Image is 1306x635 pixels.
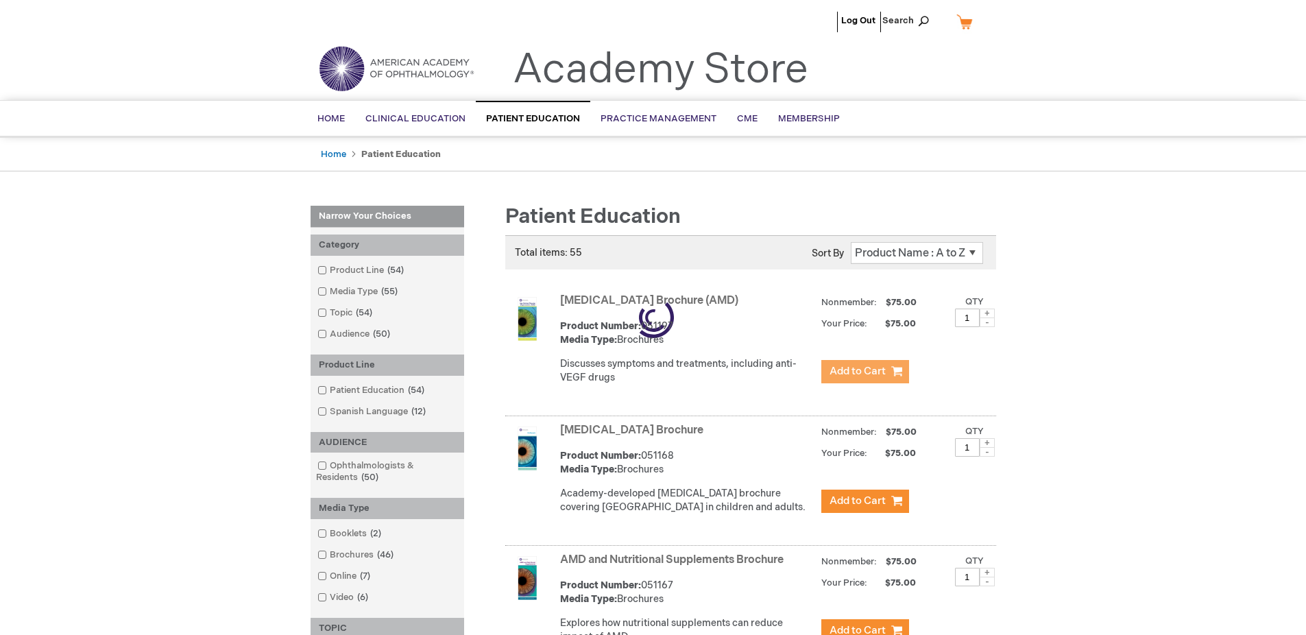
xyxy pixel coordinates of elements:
label: Qty [965,296,984,307]
div: Media Type [311,498,464,519]
span: 50 [358,472,382,483]
p: Discusses symptoms and treatments, including anti-VEGF drugs [560,357,814,385]
a: Audience50 [314,328,396,341]
span: 54 [404,385,428,396]
a: Online7 [314,570,376,583]
label: Sort By [812,248,844,259]
span: Add to Cart [830,494,886,507]
button: Add to Cart [821,360,909,383]
a: [MEDICAL_DATA] Brochure (AMD) [560,294,738,307]
strong: Your Price: [821,318,867,329]
span: 54 [352,307,376,318]
span: 7 [356,571,374,582]
a: Booklets2 [314,527,387,540]
strong: Your Price: [821,577,867,588]
input: Qty [955,309,980,327]
input: Qty [955,438,980,457]
div: 051167 Brochures [560,579,814,606]
span: $75.00 [869,318,918,329]
a: Practice Management [590,102,727,136]
span: Home [317,113,345,124]
div: AUDIENCE [311,432,464,453]
label: Qty [965,426,984,437]
strong: Product Number: [560,450,641,462]
span: 12 [408,406,429,417]
a: Patient Education54 [314,384,430,397]
img: AMD and Nutritional Supplements Brochure [505,556,549,600]
strong: Nonmember: [821,424,877,441]
span: Membership [778,113,840,124]
a: Topic54 [314,307,378,320]
strong: Product Number: [560,320,641,332]
a: Video6 [314,591,374,604]
span: 54 [384,265,407,276]
a: Log Out [841,15,875,26]
strong: Product Number: [560,579,641,591]
a: AMD and Nutritional Supplements Brochure [560,553,784,566]
a: [MEDICAL_DATA] Brochure [560,424,703,437]
span: 2 [367,528,385,539]
strong: Media Type: [560,334,617,346]
a: Academy Store [513,45,808,95]
a: Home [321,149,346,160]
span: $75.00 [884,556,919,567]
div: 051197 Brochures [560,320,814,347]
span: Clinical Education [365,113,465,124]
span: $75.00 [869,577,918,588]
a: Product Line54 [314,264,409,277]
a: Clinical Education [355,102,476,136]
span: $75.00 [884,427,919,438]
strong: Nonmember: [821,553,877,571]
strong: Your Price: [821,448,867,459]
a: Media Type55 [314,285,403,298]
a: CME [727,102,768,136]
span: CME [737,113,758,124]
span: $75.00 [884,297,919,308]
img: Age-Related Macular Degeneration Brochure (AMD) [505,297,549,341]
a: Membership [768,102,850,136]
span: Patient Education [486,113,580,124]
div: 051168 Brochures [560,449,814,477]
span: Total items: 55 [515,247,582,259]
input: Qty [955,568,980,586]
span: 46 [374,549,397,560]
span: Add to Cart [830,365,886,378]
a: Brochures46 [314,549,399,562]
a: Patient Education [476,101,590,136]
span: 6 [354,592,372,603]
button: Add to Cart [821,490,909,513]
strong: Nonmember: [821,294,877,311]
span: $75.00 [869,448,918,459]
p: Academy-developed [MEDICAL_DATA] brochure covering [GEOGRAPHIC_DATA] in children and adults. [560,487,814,514]
span: Search [882,7,934,34]
div: Category [311,235,464,256]
span: Practice Management [601,113,716,124]
strong: Patient Education [361,149,441,160]
strong: Narrow Your Choices [311,206,464,228]
strong: Media Type: [560,464,617,475]
span: 55 [378,286,401,297]
a: Spanish Language12 [314,405,431,418]
img: Amblyopia Brochure [505,427,549,470]
span: 50 [370,328,394,339]
label: Qty [965,555,984,566]
a: Ophthalmologists & Residents50 [314,459,461,484]
span: Patient Education [505,204,681,229]
div: Product Line [311,355,464,376]
strong: Media Type: [560,593,617,605]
